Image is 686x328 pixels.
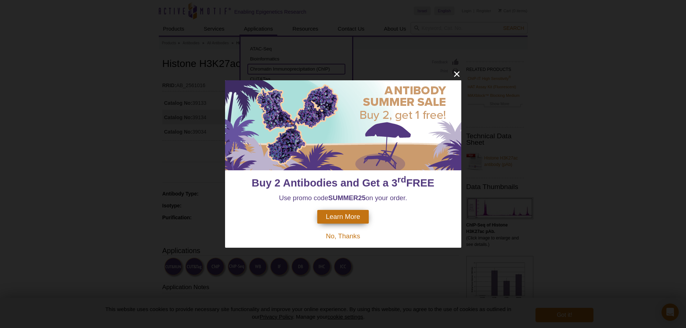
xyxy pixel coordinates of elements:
[452,69,461,78] button: close
[252,177,434,189] span: Buy 2 Antibodies and Get a 3 FREE
[326,213,360,221] span: Learn More
[398,175,406,185] sup: rd
[326,232,360,240] span: No, Thanks
[328,194,366,202] strong: SUMMER25
[279,194,407,202] span: Use promo code on your order.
